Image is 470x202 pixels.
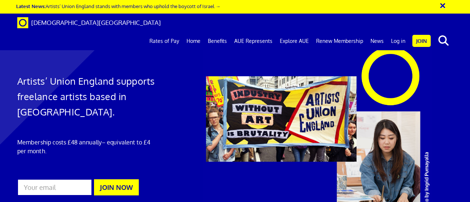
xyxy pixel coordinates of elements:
a: AUE Represents [231,32,276,50]
a: Benefits [204,32,231,50]
a: Home [183,32,204,50]
button: JOIN NOW [94,179,139,195]
a: News [367,32,387,50]
input: Your email [17,179,92,196]
a: Join [412,35,431,47]
a: Renew Membership [312,32,367,50]
button: search [432,33,455,48]
a: Log in [387,32,409,50]
h1: Artists’ Union England supports freelance artists based in [GEOGRAPHIC_DATA]. [17,73,155,120]
a: Brand [DEMOGRAPHIC_DATA][GEOGRAPHIC_DATA] [12,14,166,32]
a: Latest News:Artists’ Union England stands with members who uphold the boycott of Israel → [16,3,220,9]
a: Explore AUE [276,32,312,50]
span: [DEMOGRAPHIC_DATA][GEOGRAPHIC_DATA] [31,19,161,26]
a: Rates of Pay [146,32,183,50]
p: Membership costs £48 annually – equivalent to £4 per month. [17,138,155,155]
strong: Latest News: [16,3,46,9]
